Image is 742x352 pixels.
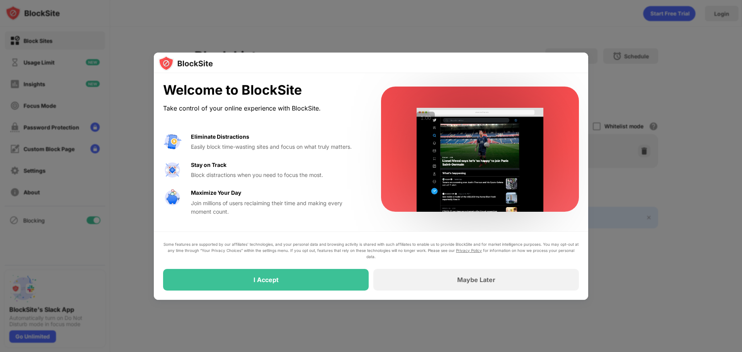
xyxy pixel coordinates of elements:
div: Maximize Your Day [191,189,241,197]
div: Easily block time-wasting sites and focus on what truly matters. [191,143,362,151]
img: logo-blocksite.svg [158,56,213,71]
div: Eliminate Distractions [191,133,249,141]
a: Privacy Policy [456,248,482,253]
div: Take control of your online experience with BlockSite. [163,103,362,114]
div: Join millions of users reclaiming their time and making every moment count. [191,199,362,216]
div: Stay on Track [191,161,226,169]
img: value-safe-time.svg [163,189,182,207]
div: Some features are supported by our affiliates’ technologies, and your personal data and browsing ... [163,241,579,260]
div: Block distractions when you need to focus the most. [191,171,362,179]
img: value-focus.svg [163,161,182,179]
img: value-avoid-distractions.svg [163,133,182,151]
div: Welcome to BlockSite [163,82,362,98]
div: I Accept [254,276,279,284]
div: Maybe Later [457,276,495,284]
